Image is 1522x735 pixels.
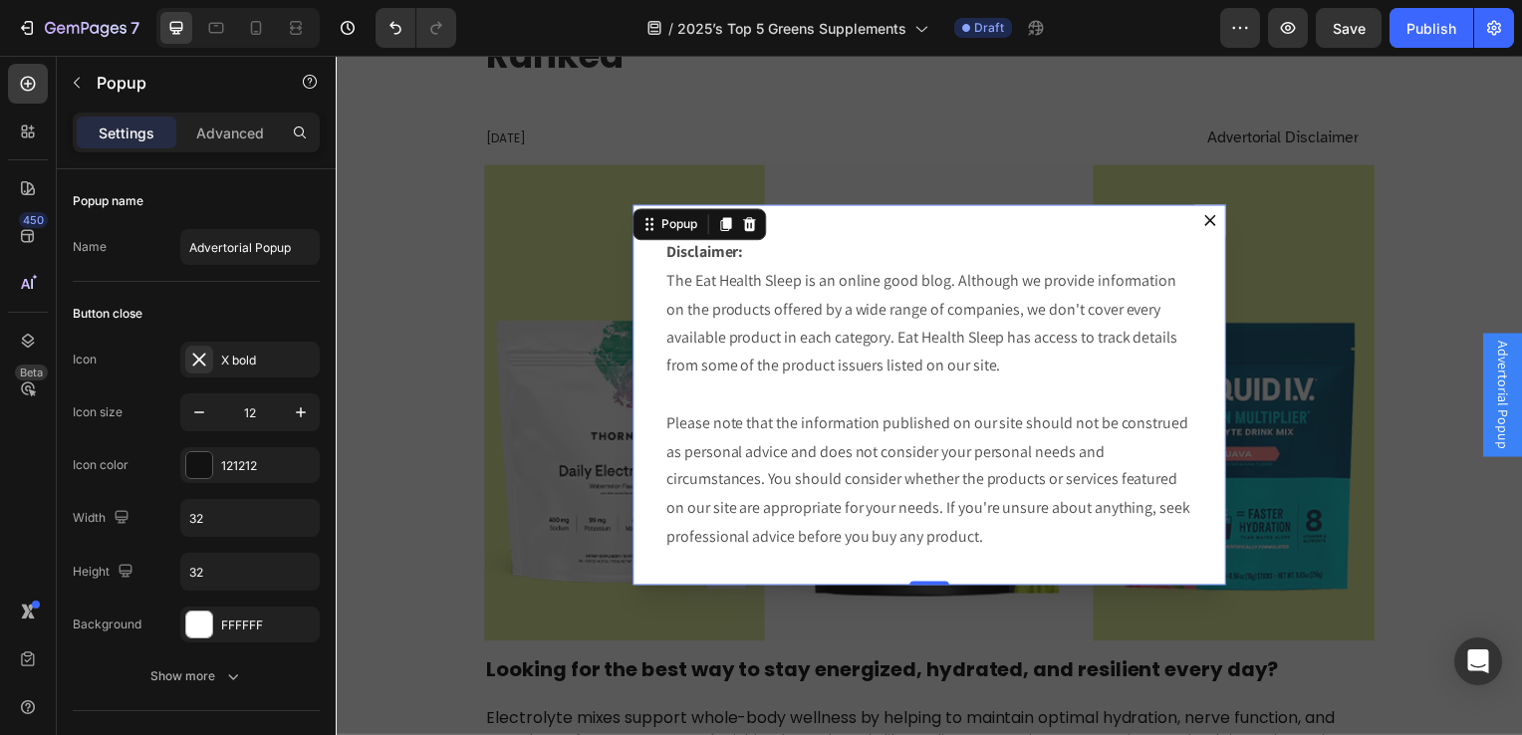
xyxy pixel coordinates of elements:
div: Publish [1406,18,1456,39]
div: Show more [150,666,243,686]
button: Show more [73,658,320,694]
p: The Eat Health Sleep is an online good blog. Although we provide information on the products offe... [333,213,863,328]
span: Advertorial Popup [1165,288,1185,396]
div: Height [73,559,137,586]
span: 2025’s Top 5 Greens Supplements [677,18,906,39]
div: Icon color [73,456,128,474]
iframe: Design area [336,56,1522,735]
div: Dialog body [299,150,896,534]
span: Save [1333,20,1366,37]
div: Beta [15,365,48,380]
button: Publish [1390,8,1473,48]
div: Dialog content [299,150,896,534]
div: Name [73,238,107,256]
button: Save [1316,8,1382,48]
input: Auto [181,554,319,590]
div: X bold [221,352,315,369]
div: FFFFFF [221,616,315,634]
p: Settings [99,122,154,143]
div: Background [73,615,141,633]
span: Draft [974,19,1004,37]
div: Undo/Redo [376,8,456,48]
strong: Disclaimer: [333,187,410,208]
div: Popup name [73,192,143,210]
div: Open Intercom Messenger [1454,637,1502,685]
div: 450 [19,212,48,228]
p: Please note that the information published on our site should not be construed as personal advice... [333,357,863,500]
button: 7 [8,8,148,48]
div: Width [73,505,133,532]
input: E.g. New popup [180,229,320,265]
input: Auto [181,500,319,536]
div: Button close [73,305,142,323]
div: Popup [324,161,368,179]
div: Icon [73,351,97,368]
span: / [668,18,673,39]
div: 121212 [221,457,315,475]
p: 7 [130,16,139,40]
p: Advanced [196,122,264,143]
div: Icon size [73,403,123,421]
p: Popup [97,71,266,95]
